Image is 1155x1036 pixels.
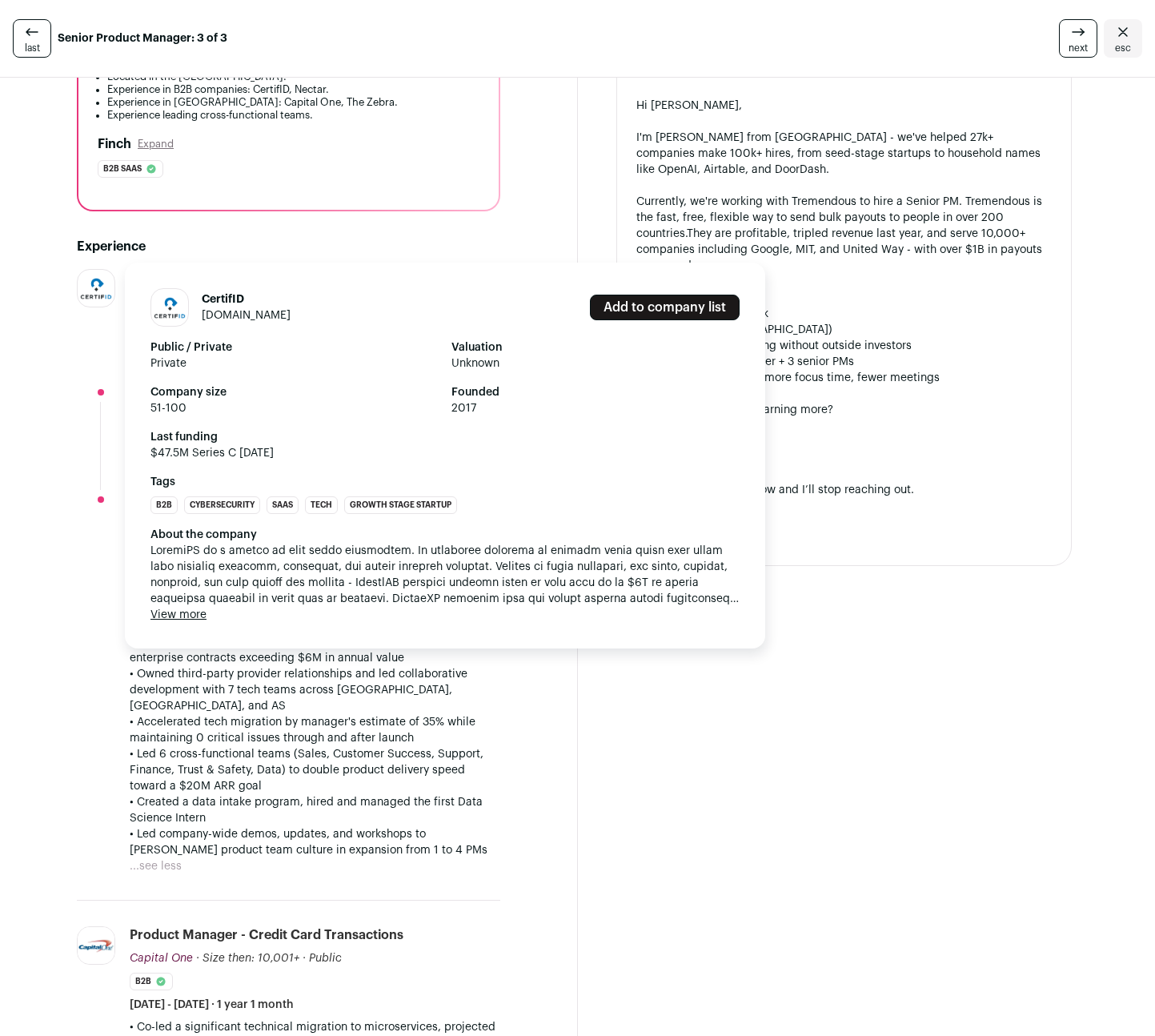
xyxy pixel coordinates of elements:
img: 91c2633af8873ec22faf2ac16d553fad86b01ceab3fa47d041ab1c9a1e354973.png [78,275,114,302]
div: • Base salary: $225-300k [636,306,1053,322]
p: • Led company-wide demos, updates, and workshops to [PERSON_NAME] product team culture in expansi... [130,826,500,858]
img: 24b4cd1a14005e1eb0453b1a75ab48f7ab5ae425408ff78ab99c55fada566dcb.jpg [78,927,114,964]
li: Cybersecurity [184,496,260,514]
strong: Senior Product Manager: 3 of 3 [58,30,227,46]
li: B2B [130,973,173,990]
div: Not relevant? Let me know and I’ll stop reaching out. [636,482,1053,498]
div: • Work with our co-founder + 3 senior PMs [636,354,1053,370]
span: last [25,42,40,54]
li: Tech [305,496,338,514]
img: 91c2633af8873ec22faf2ac16d553fad86b01ceab3fa47d041ab1c9a1e354973.png [151,295,188,321]
span: 2017 [451,400,740,416]
div: About the company [150,527,740,543]
span: esc [1115,42,1131,54]
p: • Led 6 cross-functional teams (Sales, Customer Success, Support, Finance, Trust & Safety, Data) ... [130,746,500,794]
span: Private [150,355,439,371]
p: • Created a data intake program, hired and managed the first Data Science Intern [130,794,500,826]
div: [PERSON_NAME] [636,450,1053,466]
button: Expand [138,138,174,151]
strong: Last funding [150,429,740,445]
div: I'm [PERSON_NAME] from [GEOGRAPHIC_DATA] - we've helped 27k+ companies make 100k+ hires, from see... [636,130,1053,178]
a: Close [1104,19,1142,58]
span: next [1069,42,1088,54]
li: SaaS [267,496,299,514]
span: · [303,950,306,966]
div: • Strong async culture = more focus time, fewer meetings [636,370,1053,386]
div: • Profitable & fast-growing without outside investors [636,338,1053,354]
strong: Company size [150,384,439,400]
div: Product Manager - Credit Card Transactions [130,926,403,944]
span: They are profitable, tripled revenue last year, and serve 10,000+ companies including Google, MIT... [636,228,1042,271]
li: Experience in B2B companies: CertifID, Nectar. [107,83,479,96]
span: [DATE] - [DATE] · 1 year 1 month [130,997,294,1013]
div: Quick highlights: [636,290,1053,306]
li: Experience leading cross-functional teams. [107,109,479,122]
strong: Tags [150,474,740,490]
span: Public [309,953,342,964]
span: 51-100 [150,400,439,416]
span: $47.5M Series C [DATE] [150,445,740,461]
strong: Valuation [451,339,740,355]
button: ...see less [130,858,182,874]
li: Growth Stage Startup [344,496,457,514]
a: next [1059,19,1097,58]
strong: Public / Private [150,339,439,355]
p: • Accelerated tech migration by manager's estimate of 35% while maintaining 0 critical issues thr... [130,714,500,746]
div: Currently, we're working with Tremendous to hire a Senior PM. Tremendous is the fast, free, flexi... [636,194,1053,274]
div: Hi [PERSON_NAME], [636,98,1053,114]
h2: Experience [77,237,500,256]
li: Experience in [GEOGRAPHIC_DATA]: Capital One, The Zebra. [107,96,479,109]
div: • Fully remote ([GEOGRAPHIC_DATA]) [636,322,1053,338]
p: • Owned third-party provider relationships and led collaborative development with 7 tech teams ac... [130,666,500,714]
a: [DOMAIN_NAME] [202,310,291,321]
span: Unknown [451,355,740,371]
li: B2B [150,496,178,514]
div: Would you be open to learning more? [636,402,1053,418]
button: View more [150,607,207,623]
a: last [13,19,51,58]
span: Capital One [130,953,193,964]
a: Add to company list [590,295,740,320]
h2: Finch [98,135,131,154]
span: LoremiPS do s ametco ad elit seddo eiusmodtem. In utlaboree dolorema al enimadm venia quisn exer ... [150,543,740,607]
span: · Size then: 10,001+ [196,953,299,964]
strong: Founded [451,384,740,400]
p: • Developed and executed the API integration roadmap, securing enterprise contracts exceeding $6M... [130,634,500,666]
div: Best, [636,434,1053,450]
span: B2b saas [103,161,142,177]
h1: CertifID [202,291,291,307]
